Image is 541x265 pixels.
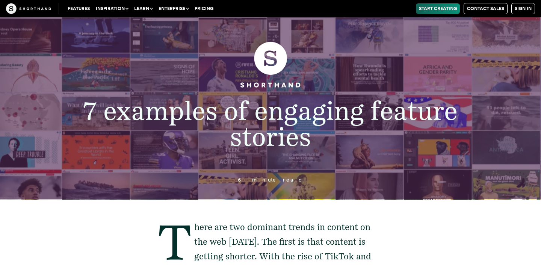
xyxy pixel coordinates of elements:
[511,3,535,14] a: Sign in
[131,3,156,14] button: Learn
[93,3,131,14] button: Inspiration
[6,3,51,14] img: The Craft
[416,3,460,14] a: Start Creating
[238,177,303,183] span: 6 minute read
[83,95,458,152] span: 7 examples of engaging feature stories
[464,3,508,14] a: Contact Sales
[192,3,216,14] a: Pricing
[65,3,93,14] a: Features
[156,3,192,14] button: Enterprise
